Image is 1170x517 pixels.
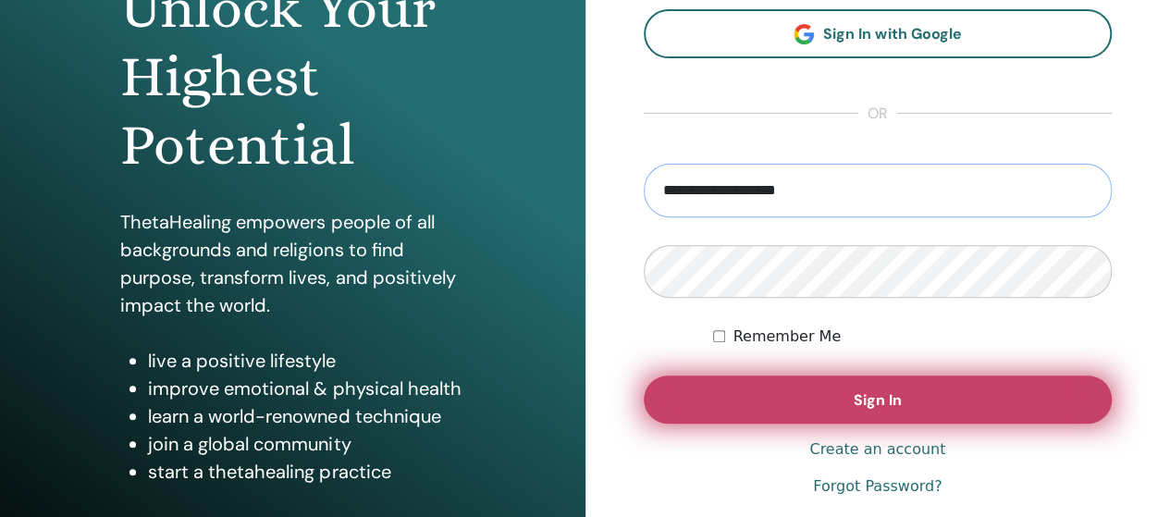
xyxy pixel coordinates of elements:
p: ThetaHealing empowers people of all backgrounds and religions to find purpose, transform lives, a... [120,208,464,319]
label: Remember Me [733,326,841,348]
a: Forgot Password? [813,475,942,498]
li: join a global community [148,430,464,458]
li: improve emotional & physical health [148,375,464,402]
span: Sign In with Google [823,24,961,43]
a: Sign In with Google [644,9,1113,58]
span: Sign In [854,390,902,410]
li: start a thetahealing practice [148,458,464,486]
div: Keep me authenticated indefinitely or until I manually logout [713,326,1112,348]
a: Create an account [809,438,945,461]
button: Sign In [644,375,1113,424]
li: learn a world-renowned technique [148,402,464,430]
li: live a positive lifestyle [148,347,464,375]
span: or [858,103,897,125]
